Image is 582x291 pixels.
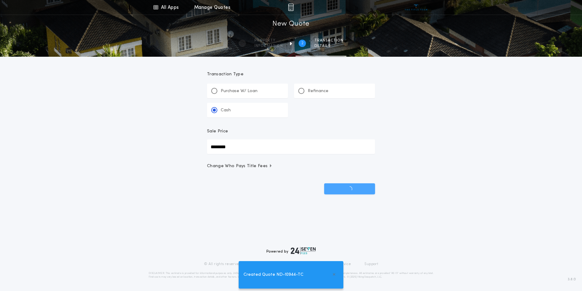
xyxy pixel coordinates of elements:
img: vs-icon [405,4,428,10]
p: Purchase W/ Loan [221,88,258,94]
h2: 2 [301,41,303,46]
div: Powered by [266,247,316,254]
span: details [314,44,343,48]
p: Sale Price [207,128,228,135]
input: Sale Price [207,139,375,154]
img: img [288,4,294,11]
span: Change Who Pays Title Fees [207,163,272,169]
span: Created Quote ND-10944-TC [244,271,303,278]
p: Transaction Type [207,71,375,77]
h1: New Quote [272,19,310,29]
span: Transaction [314,38,343,43]
span: information [254,44,283,48]
p: Cash [221,107,231,113]
span: Property [254,38,283,43]
p: Refinance [308,88,328,94]
button: Change Who Pays Title Fees [207,163,375,169]
img: logo [291,247,316,254]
